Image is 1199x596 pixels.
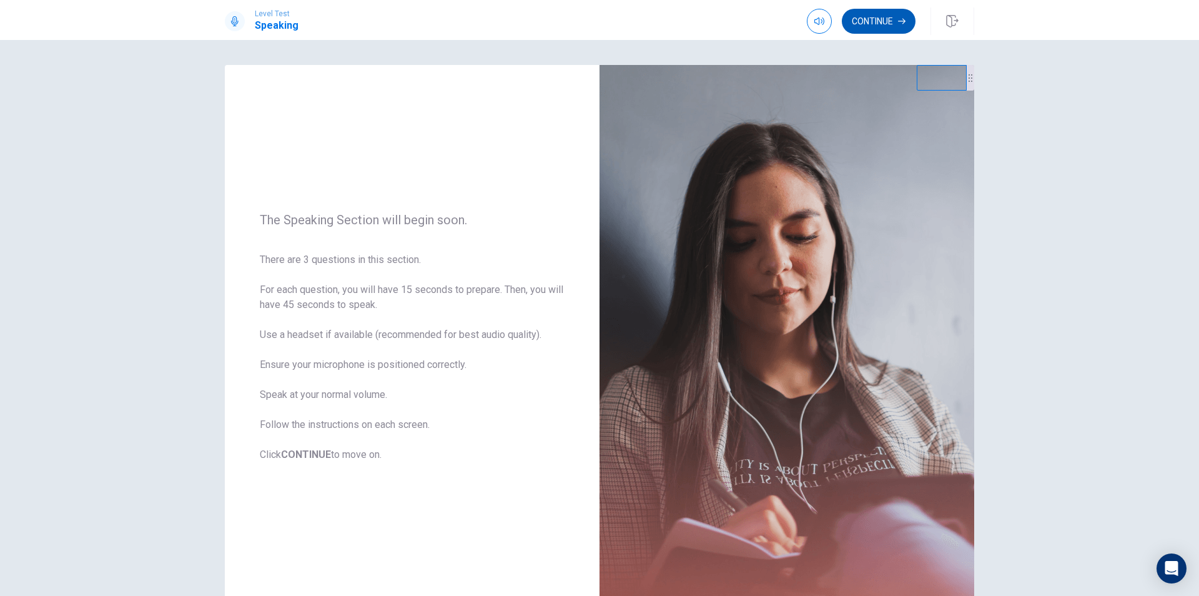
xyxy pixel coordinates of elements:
span: Level Test [255,9,299,18]
span: The Speaking Section will begin soon. [260,212,565,227]
span: There are 3 questions in this section. For each question, you will have 15 seconds to prepare. Th... [260,252,565,462]
button: Continue [842,9,915,34]
h1: Speaking [255,18,299,33]
b: CONTINUE [281,449,331,460]
div: Open Intercom Messenger [1157,554,1187,584]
